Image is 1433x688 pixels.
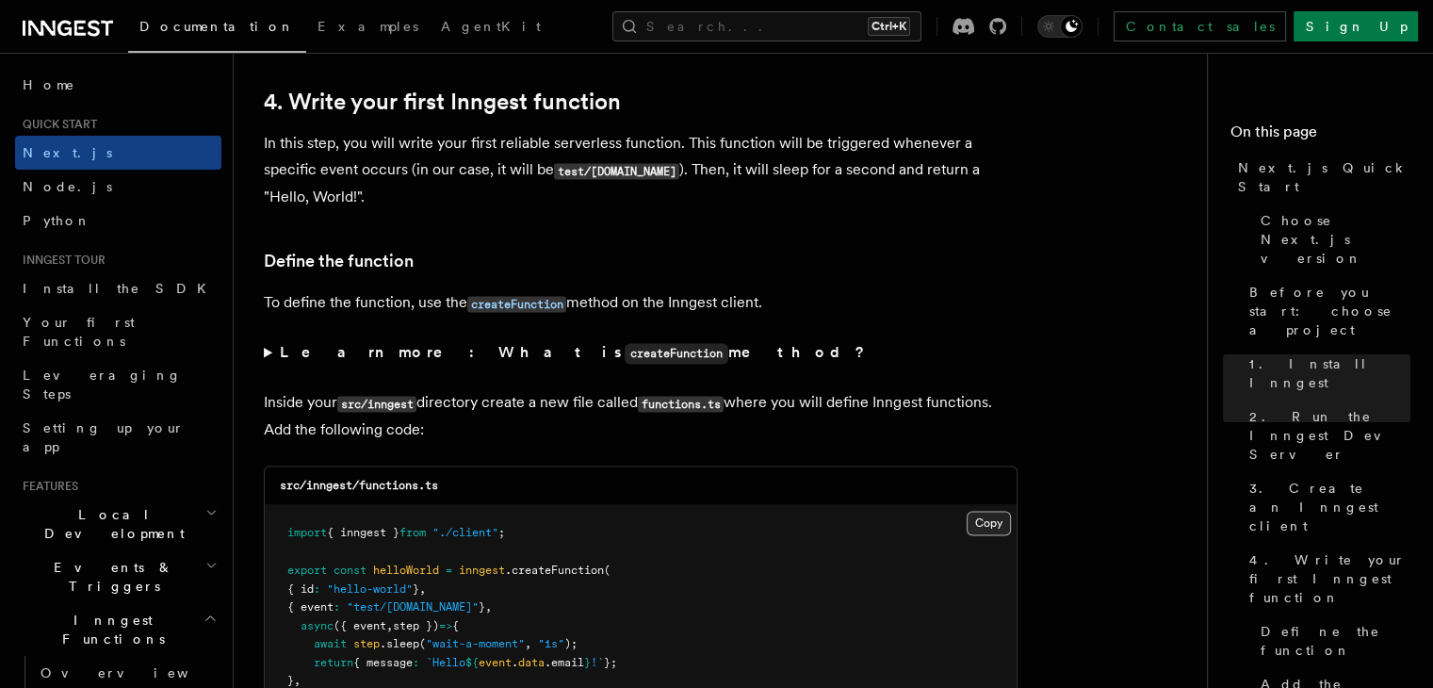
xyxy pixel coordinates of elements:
kbd: Ctrl+K [868,17,910,36]
span: event [479,655,512,668]
a: Before you start: choose a project [1242,275,1410,347]
span: Inngest tour [15,253,106,268]
span: ( [419,636,426,649]
a: Node.js [15,170,221,204]
span: await [314,636,347,649]
span: from [399,526,426,539]
button: Events & Triggers [15,550,221,603]
span: "1s" [538,636,564,649]
strong: Learn more: What is method? [280,343,869,361]
span: .email [545,655,584,668]
span: export [287,563,327,576]
h4: On this page [1230,121,1410,151]
span: 1. Install Inngest [1249,354,1410,392]
span: , [294,673,301,686]
span: }; [604,655,617,668]
span: Install the SDK [23,281,218,296]
span: .createFunction [505,563,604,576]
span: Overview [41,665,235,680]
span: "wait-a-moment" [426,636,525,649]
span: , [485,599,492,613]
span: Leveraging Steps [23,368,182,401]
span: Python [23,213,91,228]
a: createFunction [467,293,566,311]
span: Documentation [139,19,295,34]
a: AgentKit [430,6,552,51]
span: Setting up your app [23,420,185,454]
button: Search...Ctrl+K [612,11,921,41]
span: , [419,582,426,595]
button: Copy [967,511,1011,535]
span: Examples [318,19,418,34]
span: helloWorld [373,563,439,576]
span: Define the function [1261,622,1410,660]
span: "hello-world" [327,582,413,595]
a: 3. Create an Inngest client [1242,471,1410,543]
span: step [353,636,380,649]
span: { id [287,582,314,595]
span: Home [23,75,75,94]
span: } [287,673,294,686]
span: ( [604,563,611,576]
span: Choose Next.js version [1261,211,1410,268]
span: Events & Triggers [15,558,205,596]
a: Setting up your app [15,411,221,464]
span: ${ [465,655,479,668]
code: src/inngest/functions.ts [280,479,438,492]
span: import [287,526,327,539]
code: createFunction [467,296,566,312]
a: Next.js [15,136,221,170]
span: { [452,618,459,631]
code: functions.ts [638,396,724,412]
span: . [512,655,518,668]
a: Install the SDK [15,271,221,305]
p: Inside your directory create a new file called where you will define Inngest functions. Add the f... [264,389,1018,443]
span: ); [564,636,578,649]
span: , [386,618,393,631]
a: Leveraging Steps [15,358,221,411]
a: Define the function [1253,614,1410,667]
span: .sleep [380,636,419,649]
span: } [479,599,485,613]
span: 3. Create an Inngest client [1249,479,1410,535]
button: Local Development [15,498,221,550]
p: In this step, you will write your first reliable serverless function. This function will be trigg... [264,130,1018,210]
span: { message [353,655,413,668]
span: Local Development [15,505,205,543]
span: } [413,582,419,595]
code: test/[DOMAIN_NAME] [554,163,679,179]
a: Choose Next.js version [1253,204,1410,275]
span: Features [15,479,78,494]
span: , [525,636,531,649]
span: Before you start: choose a project [1249,283,1410,339]
span: } [584,655,591,668]
a: 4. Write your first Inngest function [264,89,621,115]
span: data [518,655,545,668]
span: step }) [393,618,439,631]
a: Python [15,204,221,238]
span: AgentKit [441,19,541,34]
a: Next.js Quick Start [1230,151,1410,204]
span: ; [498,526,505,539]
span: async [301,618,334,631]
a: 4. Write your first Inngest function [1242,543,1410,614]
a: Examples [306,6,430,51]
span: "./client" [432,526,498,539]
span: 4. Write your first Inngest function [1249,550,1410,607]
span: `Hello [426,655,465,668]
a: 2. Run the Inngest Dev Server [1242,400,1410,471]
span: Next.js [23,145,112,160]
button: Toggle dark mode [1037,15,1083,38]
span: = [446,563,452,576]
a: Documentation [128,6,306,53]
p: To define the function, use the method on the Inngest client. [264,289,1018,317]
span: { inngest } [327,526,399,539]
span: : [413,655,419,668]
code: createFunction [625,343,728,364]
a: Home [15,68,221,102]
span: Your first Functions [23,315,135,349]
span: Inngest Functions [15,611,204,648]
span: const [334,563,366,576]
span: ({ event [334,618,386,631]
summary: Learn more: What iscreateFunctionmethod? [264,339,1018,367]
